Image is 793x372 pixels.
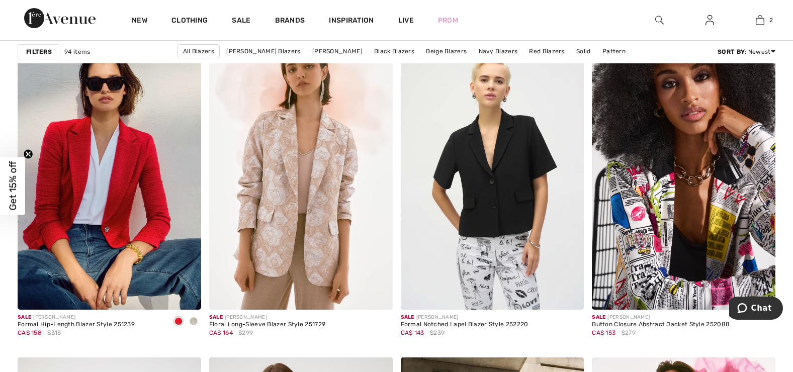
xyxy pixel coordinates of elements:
strong: Sort By [718,48,745,55]
div: [PERSON_NAME] [592,314,730,321]
a: All Blazers [178,44,220,58]
a: Clothing [171,16,208,27]
div: Formal Hip-Length Blazer Style 251239 [18,321,135,328]
a: Sign In [697,14,722,27]
span: CA$ 158 [18,329,42,336]
a: Prom [438,15,458,26]
span: $279 [622,328,636,337]
a: Brands [275,16,305,27]
img: My Bag [756,14,764,26]
span: 2 [769,16,773,25]
img: My Info [706,14,714,26]
img: search the website [655,14,664,26]
a: Sale [232,16,250,27]
span: CA$ 143 [401,329,424,336]
img: Floral Long-Sleeve Blazer Style 251729. Beige/silver [209,35,393,310]
div: Off White [186,314,201,330]
div: Floral Long-Sleeve Blazer Style 251729 [209,321,325,328]
span: 94 items [64,47,90,56]
a: Beige Blazers [421,45,472,58]
div: [PERSON_NAME] [209,314,325,321]
a: Black Blazers [369,45,419,58]
span: CA$ 153 [592,329,615,336]
span: $315 [47,328,61,337]
a: Solid [571,45,596,58]
span: Sale [401,314,414,320]
iframe: Opens a widget where you can chat to one of our agents [729,297,783,322]
a: Navy Blazers [474,45,523,58]
span: Sale [18,314,31,320]
div: Radiant red [171,314,186,330]
span: Inspiration [329,16,374,27]
button: Close teaser [23,149,33,159]
div: [PERSON_NAME] [401,314,528,321]
img: Button Closure Abstract Jacket Style 252088. Multi [592,35,775,310]
div: Button Closure Abstract Jacket Style 252088 [592,321,730,328]
div: [PERSON_NAME] [18,314,135,321]
img: Formal Notched Lapel Blazer Style 252220. Black [401,35,584,310]
a: 2 [735,14,784,26]
span: CA$ 164 [209,329,233,336]
a: [PERSON_NAME] [307,45,368,58]
div: Formal Notched Lapel Blazer Style 252220 [401,321,528,328]
a: New [132,16,147,27]
span: Sale [209,314,223,320]
span: Sale [592,314,605,320]
a: [PERSON_NAME] Blazers [221,45,305,58]
a: Live [398,15,414,26]
img: Formal Hip-Length Blazer Style 251239. Radiant red [18,35,201,310]
div: : Newest [718,47,775,56]
span: $299 [238,328,253,337]
a: Red Blazers [524,45,569,58]
span: Get 15% off [7,161,19,211]
span: $239 [430,328,445,337]
a: Pattern [597,45,631,58]
strong: Filters [26,47,52,56]
img: 1ère Avenue [24,8,96,28]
